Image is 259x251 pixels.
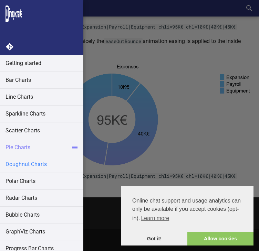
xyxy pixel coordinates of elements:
a: allow cookies [187,232,253,246]
span: Online chat support and usage analytics can only be available if you accept cookies (opt-in). [132,197,242,223]
a: learn more about cookies [140,213,170,223]
div: cookieconsent [121,186,253,245]
a: dismiss cookie message [121,232,187,246]
img: Image-Charts logo [6,6,22,22]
